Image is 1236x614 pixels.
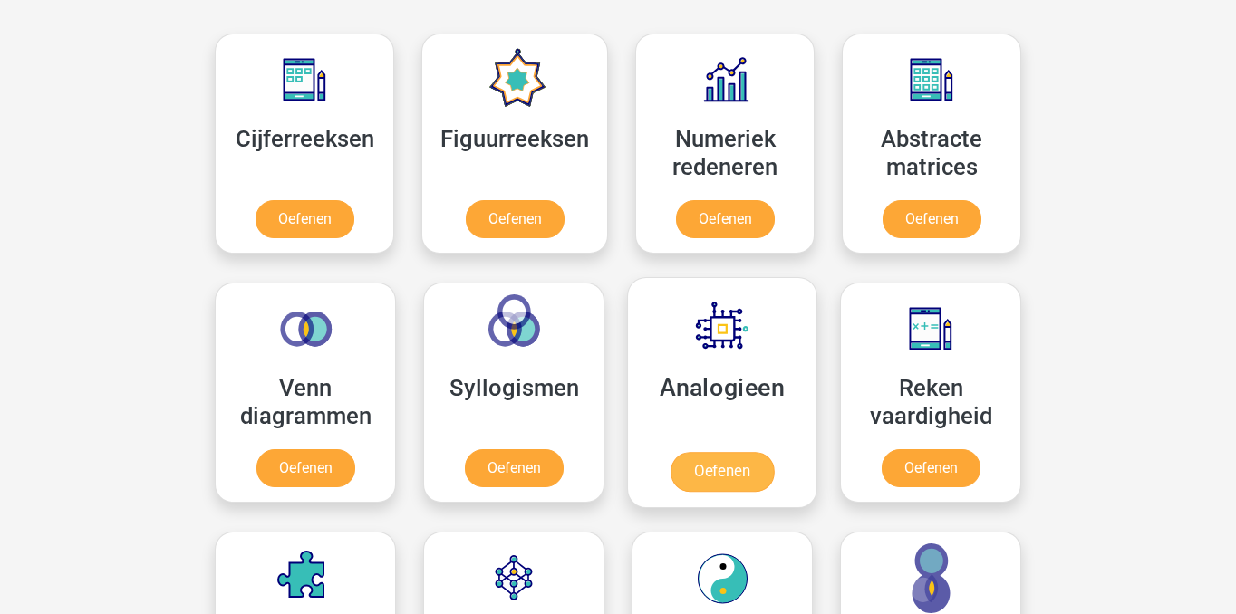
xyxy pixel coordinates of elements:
[466,200,565,238] a: Oefenen
[256,449,355,487] a: Oefenen
[671,452,774,492] a: Oefenen
[676,200,775,238] a: Oefenen
[465,449,564,487] a: Oefenen
[256,200,354,238] a: Oefenen
[883,200,981,238] a: Oefenen
[882,449,980,487] a: Oefenen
